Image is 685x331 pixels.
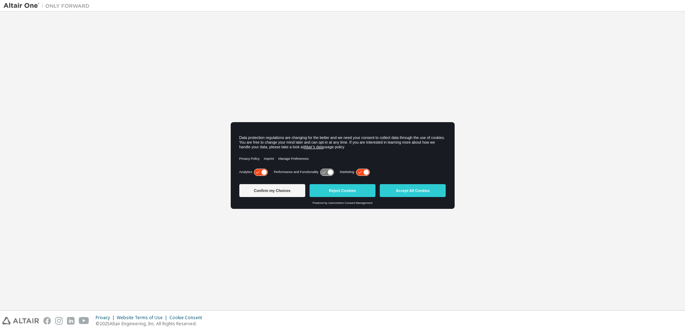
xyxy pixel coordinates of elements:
img: altair_logo.svg [2,317,39,325]
div: Privacy [96,315,117,321]
img: youtube.svg [79,317,89,325]
p: © 2025 Altair Engineering, Inc. All Rights Reserved. [96,321,206,327]
div: Cookie Consent [169,315,206,321]
div: Website Terms of Use [117,315,169,321]
img: linkedin.svg [67,317,75,325]
img: facebook.svg [43,317,51,325]
img: Altair One [4,2,93,9]
img: instagram.svg [55,317,63,325]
